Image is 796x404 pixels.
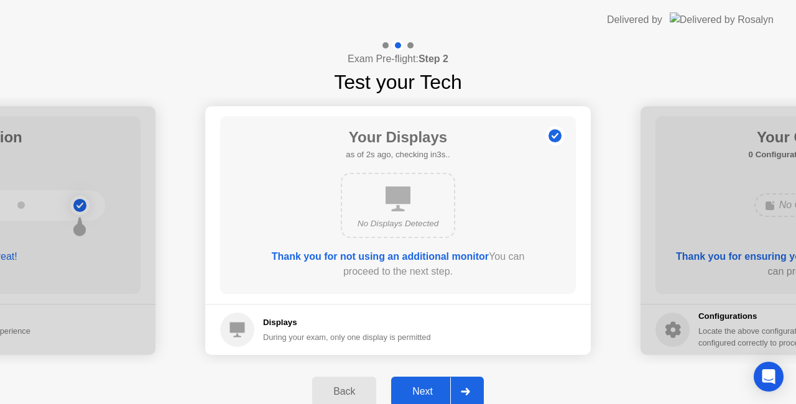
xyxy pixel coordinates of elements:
div: Open Intercom Messenger [754,362,784,392]
h4: Exam Pre-flight: [348,52,448,67]
h1: Your Displays [346,126,450,149]
b: Thank you for not using an additional monitor [272,251,489,262]
div: Next [395,386,450,397]
div: During your exam, only one display is permitted [263,331,431,343]
b: Step 2 [419,53,448,64]
div: Back [316,386,373,397]
div: Delivered by [607,12,662,27]
img: Delivered by Rosalyn [670,12,774,27]
h5: as of 2s ago, checking in3s.. [346,149,450,161]
div: No Displays Detected [352,218,444,230]
h1: Test your Tech [334,67,462,97]
div: You can proceed to the next step. [256,249,540,279]
h5: Displays [263,316,431,329]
